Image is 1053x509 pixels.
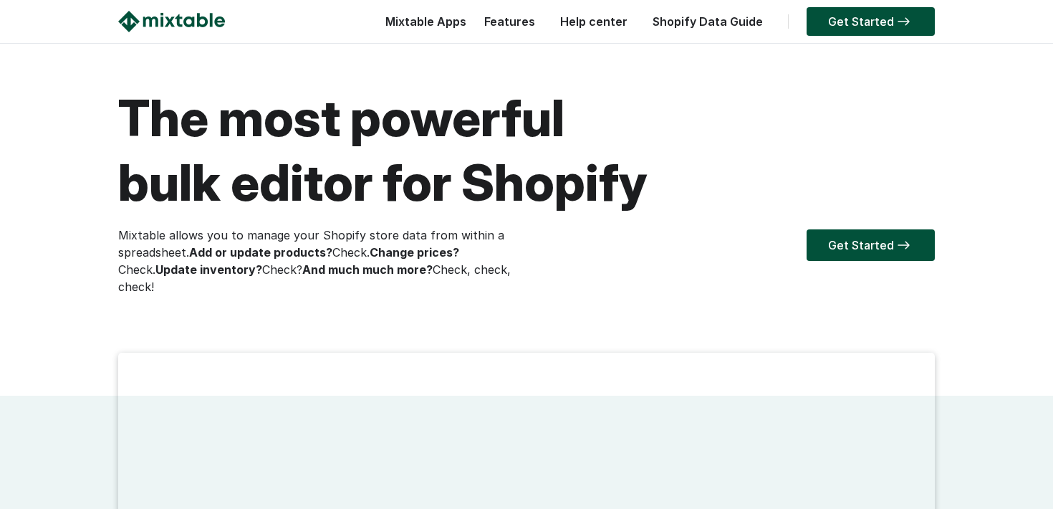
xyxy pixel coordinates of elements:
[378,11,466,39] div: Mixtable Apps
[894,241,913,249] img: arrow-right.svg
[807,229,935,261] a: Get Started
[118,227,526,295] p: Mixtable allows you to manage your Shopify store data from within a spreadsheet. Check. Check. Ch...
[370,245,459,260] strong: Change prices?
[477,14,542,29] a: Features
[645,14,770,29] a: Shopify Data Guide
[302,262,433,277] strong: And much much more?
[118,86,935,215] h1: The most powerful bulk editor for Shopify
[189,245,332,260] strong: Add or update products?
[807,7,935,36] a: Get Started
[553,14,635,29] a: Help center
[894,17,913,26] img: arrow-right.svg
[155,262,262,277] strong: Update inventory?
[118,11,225,32] img: Mixtable logo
